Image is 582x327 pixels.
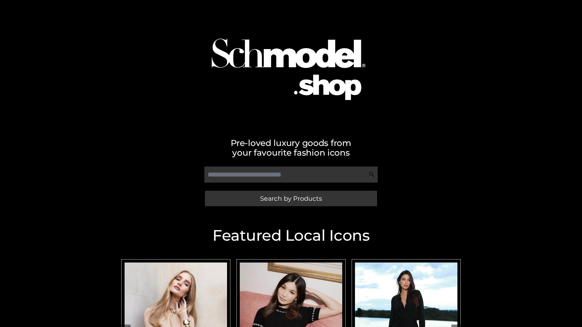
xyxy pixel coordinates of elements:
span: Search by Products [260,195,322,202]
img: Search Icon [369,171,375,177]
h2: Pre-loved luxury goods from your favourite fashion icons [118,138,464,157]
a: Search by Products [205,191,377,206]
h2: Featured Local Icons​ [118,228,464,243]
